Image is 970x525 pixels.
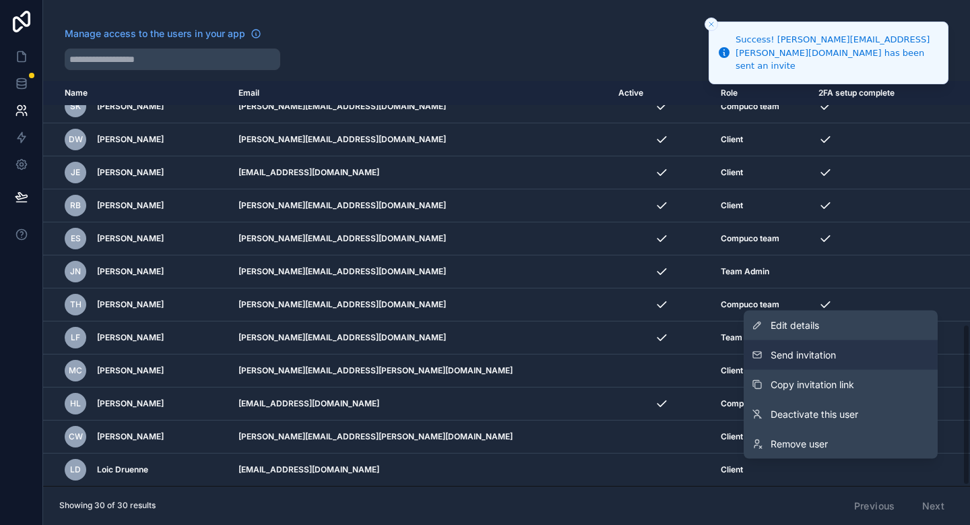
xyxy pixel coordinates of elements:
[65,27,245,40] span: Manage access to the users in your app
[721,134,743,145] span: Client
[721,266,769,277] span: Team Admin
[230,388,610,421] td: [EMAIL_ADDRESS][DOMAIN_NAME]
[230,81,610,106] th: Email
[721,464,743,475] span: Client
[97,167,164,178] span: [PERSON_NAME]
[771,378,854,392] span: Copy invitation link
[721,398,779,409] span: Compuco team
[70,398,81,409] span: HL
[71,233,81,244] span: ES
[70,200,81,211] span: RB
[70,464,81,475] span: LD
[71,332,80,343] span: LF
[771,319,819,332] span: Edit details
[610,81,713,106] th: Active
[70,266,81,277] span: JN
[771,408,858,421] span: Deactivate this user
[71,167,80,178] span: JE
[230,354,610,388] td: [PERSON_NAME][EMAIL_ADDRESS][PERSON_NAME][DOMAIN_NAME]
[744,400,938,429] a: Deactivate this user
[810,81,931,106] th: 2FA setup complete
[97,299,164,310] span: [PERSON_NAME]
[97,332,164,343] span: [PERSON_NAME]
[736,33,937,73] div: Success! [PERSON_NAME][EMAIL_ADDRESS][PERSON_NAME][DOMAIN_NAME] has been sent an invite
[97,134,164,145] span: [PERSON_NAME]
[721,332,769,343] span: Team Admin
[69,134,83,145] span: DW
[721,200,743,211] span: Client
[70,101,81,112] span: SK
[69,365,82,376] span: MC
[771,348,836,362] span: Send invitation
[97,365,164,376] span: [PERSON_NAME]
[97,200,164,211] span: [PERSON_NAME]
[97,431,164,442] span: [PERSON_NAME]
[97,233,164,244] span: [PERSON_NAME]
[43,81,970,486] div: scrollable content
[744,429,938,459] a: Remove user
[721,431,743,442] span: Client
[230,454,610,487] td: [EMAIL_ADDRESS][DOMAIN_NAME]
[230,156,610,189] td: [EMAIL_ADDRESS][DOMAIN_NAME]
[744,340,938,370] button: Send invitation
[97,398,164,409] span: [PERSON_NAME]
[230,90,610,123] td: [PERSON_NAME][EMAIL_ADDRESS][DOMAIN_NAME]
[713,81,810,106] th: Role
[705,18,718,31] button: Close toast
[744,370,938,400] button: Copy invitation link
[97,101,164,112] span: [PERSON_NAME]
[97,266,164,277] span: [PERSON_NAME]
[230,288,610,321] td: [PERSON_NAME][EMAIL_ADDRESS][DOMAIN_NAME]
[721,233,779,244] span: Compuco team
[97,464,148,475] span: Loic Druenne
[43,81,230,106] th: Name
[230,222,610,255] td: [PERSON_NAME][EMAIL_ADDRESS][DOMAIN_NAME]
[65,27,261,40] a: Manage access to the users in your app
[230,321,610,354] td: [PERSON_NAME][EMAIL_ADDRESS][DOMAIN_NAME]
[70,299,82,310] span: TH
[230,255,610,288] td: [PERSON_NAME][EMAIL_ADDRESS][DOMAIN_NAME]
[721,101,779,112] span: Compuco team
[721,167,743,178] span: Client
[230,189,610,222] td: [PERSON_NAME][EMAIL_ADDRESS][DOMAIN_NAME]
[721,299,779,310] span: Compuco team
[230,123,610,156] td: [PERSON_NAME][EMAIL_ADDRESS][DOMAIN_NAME]
[69,431,83,442] span: CW
[59,500,156,511] span: Showing 30 of 30 results
[721,365,743,376] span: Client
[230,421,610,454] td: [PERSON_NAME][EMAIL_ADDRESS][PERSON_NAME][DOMAIN_NAME]
[771,437,828,451] span: Remove user
[744,311,938,340] a: Edit details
